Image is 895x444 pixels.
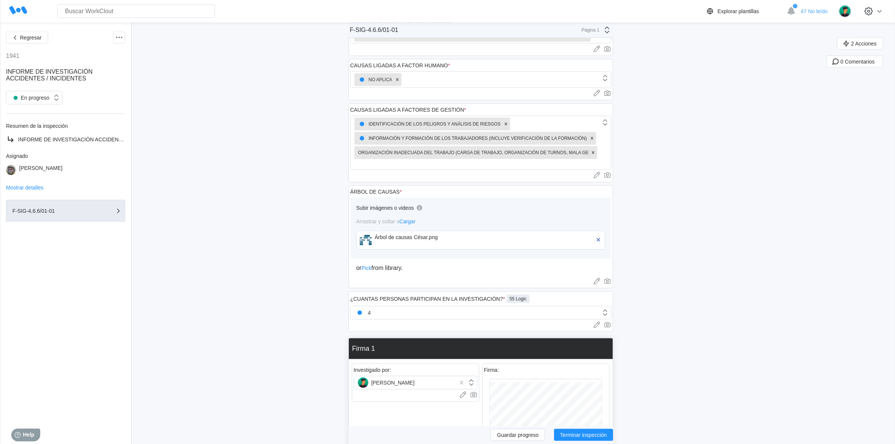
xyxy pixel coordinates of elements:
div: Árbol de causas César.png [375,234,461,240]
button: 2 Acciones [837,38,883,50]
button: Mostrar detalles [6,185,44,190]
span: Arrastrar y soltar o [356,218,416,224]
input: Buscar WorkClout [57,5,215,18]
button: 0 Comentarios [827,56,883,68]
div: Explorar plantillas [718,8,759,14]
div: Asignado [6,153,125,159]
img: user.png [358,377,368,388]
div: ¿CUANTAS PERSONAS PARTICIPAN EN LA INVESTIGACIÓN? [350,296,505,302]
span: 47 No leído [801,8,828,14]
div: 4 [354,308,371,318]
img: 2f847459-28ef-4a61-85e4-954d408df519.jpg [6,165,16,175]
span: INFORME DE INVESTIGACIÓN ACCIDENTES / INCIDENTES [18,136,165,142]
span: INFORME DE INVESTIGACIÓN ACCIDENTES / INCIDENTES [6,68,92,82]
div: CAUSAS LIGADAS A FACTOR HUMANO [350,62,450,68]
img: user.png [839,5,851,18]
div: IDENTIFICACIÓN DE LOS PELIGROS Y ANÁLISIS DE RIESGOS [357,119,501,129]
div: [PERSON_NAME] [19,165,62,175]
span: Regresar [20,35,42,40]
a: Explorar plantillas [706,7,783,16]
div: or from library. [356,265,605,271]
div: F-SIG-4.6.6/01-01 [350,27,398,33]
span: Guardar progreso [497,432,539,438]
button: F-SIG-4.6.6/01-01 [6,200,125,222]
div: ORGANIZACIÓN INADECUADA DEL TRABAJO (CARGA DE TRABAJO, ORGANIZACIÓN DE TURNOS, MALA GESTIÓN DEL T... [357,147,588,158]
div: 55 Logic [507,295,530,303]
div: Resumen de la inspección [6,123,125,129]
div: F-SIG-4.6.6/01-01 [12,208,88,214]
span: 0 Comentarios [840,59,875,64]
span: Cargar [400,218,416,224]
div: 1941 [6,53,20,59]
div: NO APLICA [357,74,392,85]
a: INFORME DE INVESTIGACIÓN ACCIDENTES / INCIDENTES [6,135,125,144]
div: CAUSAS LIGADAS A FACTORES DE GESTIÓN [350,107,466,113]
button: Terminar inspección [554,429,613,441]
button: Guardar progreso [491,429,545,441]
div: Firma: [484,367,499,373]
div: INFORMACIÓN Y FORMACIÓN DE LOS TRABAJADORES (INCLUYE VERIFICACIÓN DE LA FORMACIÓN) [357,133,587,144]
div: Página 1 [581,27,600,33]
div: En progreso [10,92,49,103]
div: Investigado por: [354,367,391,373]
span: 2 Acciones [851,41,877,46]
span: Pick [362,265,371,271]
span: Terminar inspección [560,432,607,438]
div: Subir imágenes o videos [356,205,414,211]
img: rboldecausasCsar.jpg [360,234,372,246]
div: ÁRBOL DE CAUSAS [350,189,402,195]
div: Firma 1 [352,345,375,353]
button: Regresar [6,32,48,44]
div: [PERSON_NAME] [358,377,415,388]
